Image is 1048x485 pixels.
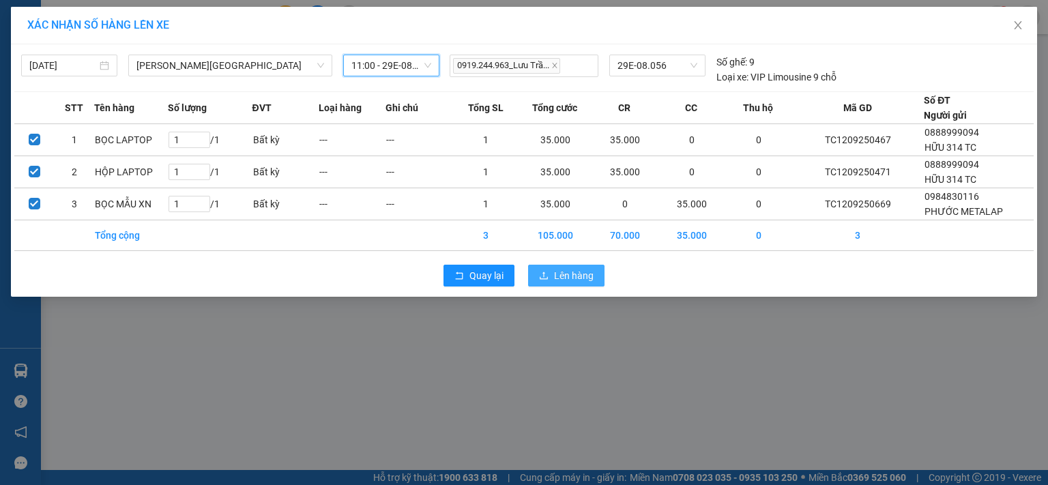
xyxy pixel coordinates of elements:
[128,33,570,50] li: 271 - [PERSON_NAME] - [GEOGRAPHIC_DATA] - [GEOGRAPHIC_DATA]
[519,156,592,188] td: 35.000
[452,220,519,251] td: 3
[55,156,95,188] td: 2
[519,124,592,156] td: 35.000
[385,188,452,220] td: ---
[658,124,725,156] td: 0
[136,55,324,76] span: Tuyên Quang - Thái Nguyên
[452,124,519,156] td: 1
[94,156,168,188] td: HỘP LAPTOP
[725,220,792,251] td: 0
[999,7,1037,45] button: Close
[17,17,119,85] img: logo.jpg
[716,55,755,70] div: 9
[317,61,325,70] span: down
[452,188,519,220] td: 1
[55,124,95,156] td: 1
[385,156,452,188] td: ---
[685,100,697,115] span: CC
[791,156,924,188] td: TC1209250471
[791,124,924,156] td: TC1209250467
[925,142,976,153] span: HỮU 314 TC
[351,55,431,76] span: 11:00 - 29E-08.056
[252,100,272,115] span: ĐVT
[94,100,134,115] span: Tên hàng
[252,124,319,156] td: Bất kỳ
[168,124,252,156] td: / 1
[592,220,658,251] td: 70.000
[168,156,252,188] td: / 1
[532,100,577,115] span: Tổng cước
[551,62,558,69] span: close
[743,100,773,115] span: Thu hộ
[618,100,630,115] span: CR
[592,124,658,156] td: 35.000
[443,265,514,286] button: rollbackQuay lại
[168,100,207,115] span: Số lượng
[94,188,168,220] td: BỌC MẪU XN
[924,93,967,123] div: Số ĐT Người gửi
[55,188,95,220] td: 3
[252,188,319,220] td: Bất kỳ
[592,156,658,188] td: 35.000
[658,188,725,220] td: 35.000
[17,93,203,138] b: GỬI : VP [GEOGRAPHIC_DATA]
[452,156,519,188] td: 1
[29,58,97,73] input: 12/09/2025
[94,220,168,251] td: Tổng cộng
[1013,20,1023,31] span: close
[725,156,792,188] td: 0
[791,188,924,220] td: TC1209250669
[94,124,168,156] td: BỌC LAPTOP
[617,55,697,76] span: 29E-08.056
[539,271,549,282] span: upload
[385,124,452,156] td: ---
[843,100,872,115] span: Mã GD
[791,220,924,251] td: 3
[319,124,385,156] td: ---
[519,188,592,220] td: 35.000
[453,58,560,74] span: 0919.244.963_Lưu Trầ...
[554,268,594,283] span: Lên hàng
[319,188,385,220] td: ---
[454,271,464,282] span: rollback
[725,188,792,220] td: 0
[658,220,725,251] td: 35.000
[528,265,605,286] button: uploadLên hàng
[716,70,836,85] div: VIP Limousine 9 chỗ
[385,100,418,115] span: Ghi chú
[716,70,748,85] span: Loại xe:
[925,191,979,202] span: 0984830116
[319,100,362,115] span: Loại hàng
[252,156,319,188] td: Bất kỳ
[468,100,504,115] span: Tổng SL
[65,100,83,115] span: STT
[658,156,725,188] td: 0
[469,268,504,283] span: Quay lại
[925,174,976,185] span: HỮU 314 TC
[925,127,979,138] span: 0888999094
[519,220,592,251] td: 105.000
[592,188,658,220] td: 0
[27,18,169,31] span: XÁC NHẬN SỐ HÀNG LÊN XE
[716,55,747,70] span: Số ghế:
[725,124,792,156] td: 0
[319,156,385,188] td: ---
[168,188,252,220] td: / 1
[925,206,1003,217] span: PHƯỚC METALAP
[925,159,979,170] span: 0888999094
